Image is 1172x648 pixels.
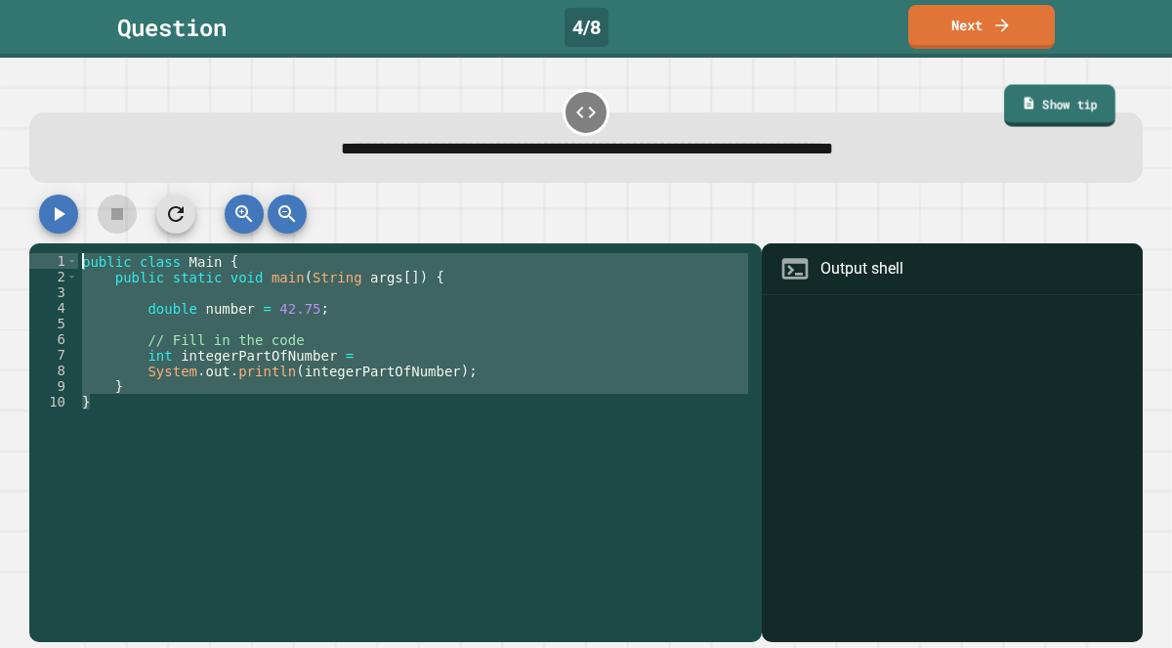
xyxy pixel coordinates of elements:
[29,378,78,394] div: 9
[66,269,77,284] span: Toggle code folding, rows 2 through 9
[66,253,77,269] span: Toggle code folding, rows 1 through 10
[29,394,78,410] div: 10
[565,8,608,47] div: 4 / 8
[117,10,227,45] div: Question
[1010,485,1152,568] iframe: chat widget
[908,5,1055,49] a: Next
[29,347,78,363] div: 7
[29,331,78,347] div: 6
[29,363,78,378] div: 8
[29,316,78,331] div: 5
[1090,570,1152,628] iframe: chat widget
[29,269,78,284] div: 2
[820,257,903,281] div: Output shell
[1004,85,1115,127] a: Show tip
[29,284,78,300] div: 3
[29,253,78,269] div: 1
[29,300,78,316] div: 4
